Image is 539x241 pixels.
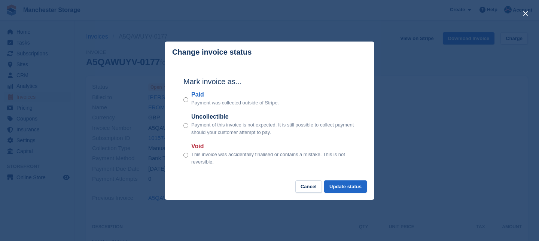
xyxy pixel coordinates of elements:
[191,112,356,121] label: Uncollectible
[191,151,356,165] p: This invoice was accidentally finalised or contains a mistake. This is not reversible.
[520,7,532,19] button: close
[191,142,356,151] label: Void
[172,48,252,57] p: Change invoice status
[191,121,356,136] p: Payment of this invoice is not expected. It is still possible to collect payment should your cust...
[183,76,356,87] h2: Mark invoice as...
[324,180,367,193] button: Update status
[191,90,279,99] label: Paid
[191,99,279,107] p: Payment was collected outside of Stripe.
[295,180,322,193] button: Cancel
